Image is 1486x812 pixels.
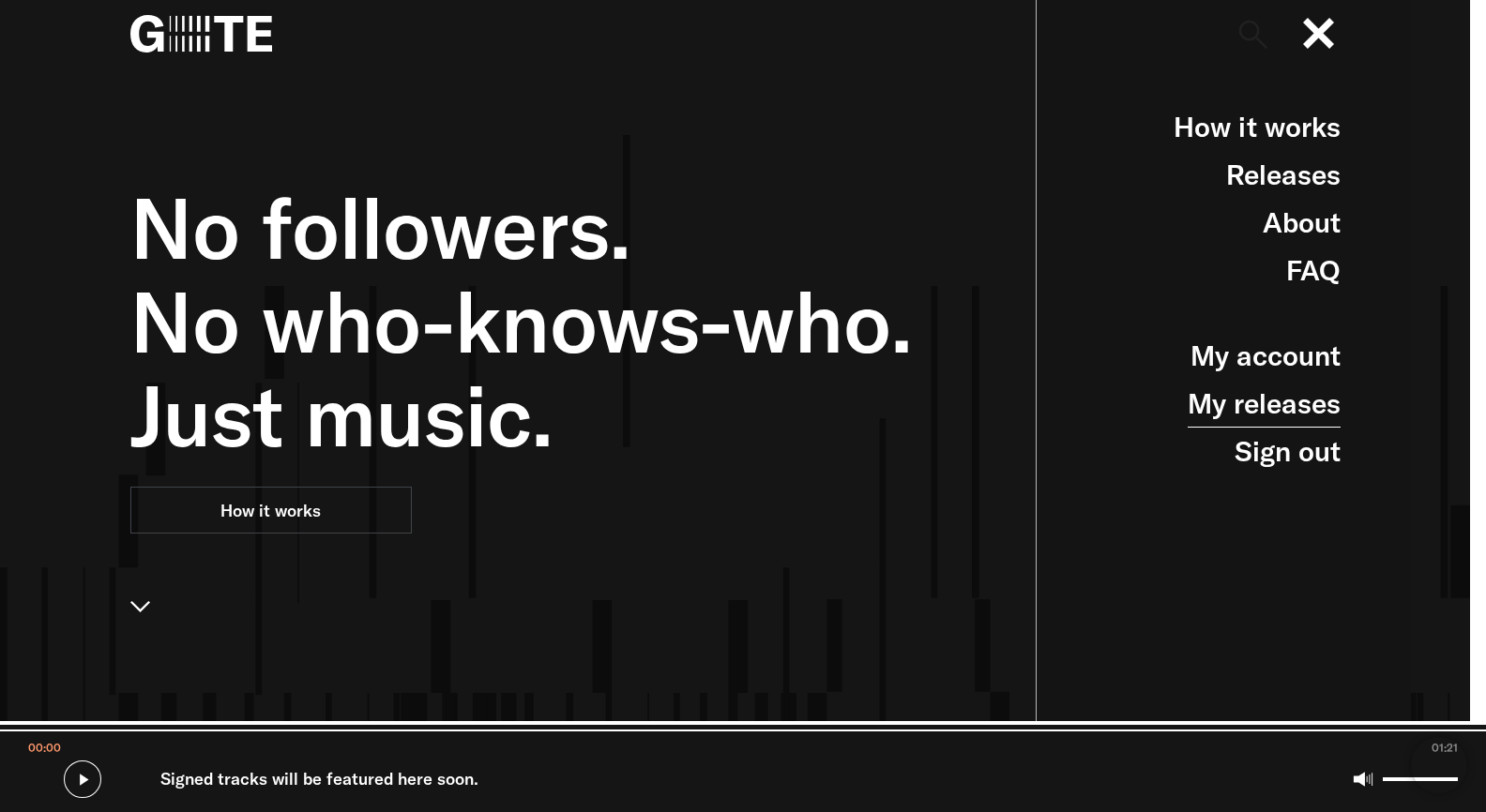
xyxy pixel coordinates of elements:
input: Volume [1383,777,1458,781]
span: No who-knows-who. [130,275,1134,368]
a: My releases [1188,380,1341,428]
iframe: Brevo live chat [1411,737,1467,793]
span: 00:00 [28,741,61,756]
a: My account [1190,332,1341,380]
span: Signed tracks will be featured here soon. [160,766,478,792]
a: FAQ [1286,247,1341,294]
span: No followers. [130,181,1134,275]
span: Just music. [130,368,1134,462]
a: How it works [130,487,412,534]
a: About [1263,199,1341,247]
a: How it works [1174,103,1341,151]
a: Releases [1226,151,1341,199]
a: Sign out [1235,428,1341,475]
img: G=TE [130,15,273,53]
